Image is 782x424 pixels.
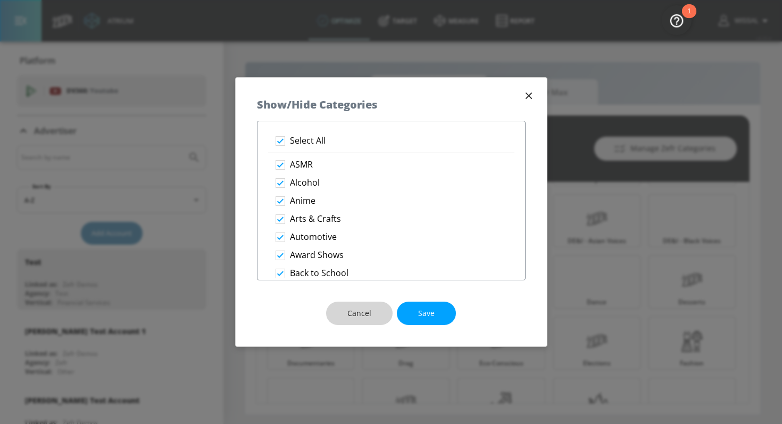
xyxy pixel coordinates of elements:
[290,250,344,261] p: Award Shows
[290,268,348,279] p: Back to School
[290,159,313,170] p: ASMR
[418,307,435,320] span: Save
[257,99,377,110] h5: Show/Hide Categories
[290,195,315,206] p: Anime
[290,231,337,243] p: Automotive
[290,213,341,225] p: Arts & Crafts
[687,11,691,25] div: 1
[290,135,326,146] p: Select All
[397,302,456,326] button: Save
[326,302,393,326] button: Cancel
[347,307,371,320] span: Cancel
[290,177,320,188] p: Alcohol
[662,5,692,35] button: Open Resource Center, 1 new notification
